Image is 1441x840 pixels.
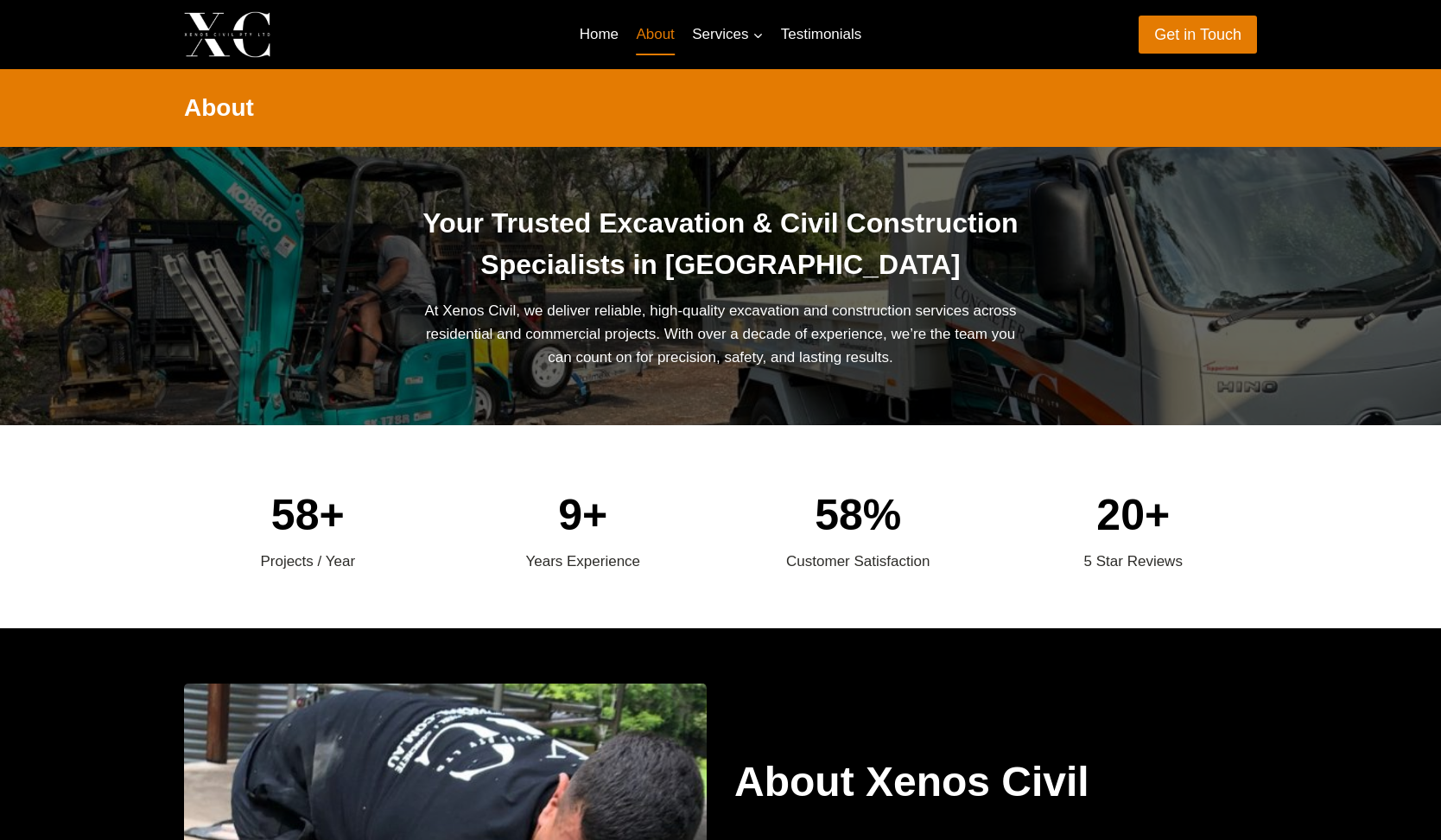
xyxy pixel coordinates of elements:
[460,550,708,573] div: Years Experience
[734,751,1257,813] h2: About Xenos Civil
[734,480,982,550] div: 58%
[184,11,406,57] a: Xenos Civil
[570,14,870,55] nav: Primary Navigation
[184,11,270,57] img: Xenos Civil
[460,480,708,550] div: 9+
[184,90,1257,126] h2: About
[683,14,772,55] a: Services
[416,299,1026,370] p: At Xenos Civil, we deliver reliable, high-quality excavation and construction services across res...
[1139,16,1257,53] a: Get in Touch
[1010,480,1258,550] div: 20+
[734,550,982,573] div: Customer Satisfaction
[184,550,432,573] div: Projects / Year
[416,202,1026,285] h1: Your Trusted Excavation & Civil Construction Specialists in [GEOGRAPHIC_DATA]
[184,480,432,550] div: 58+
[1010,550,1258,573] div: 5 Star Reviews
[285,21,406,48] p: Xenos Civil
[570,14,627,55] a: Home
[772,14,871,55] a: Testimonials
[627,14,683,55] a: About
[692,22,763,46] span: Services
